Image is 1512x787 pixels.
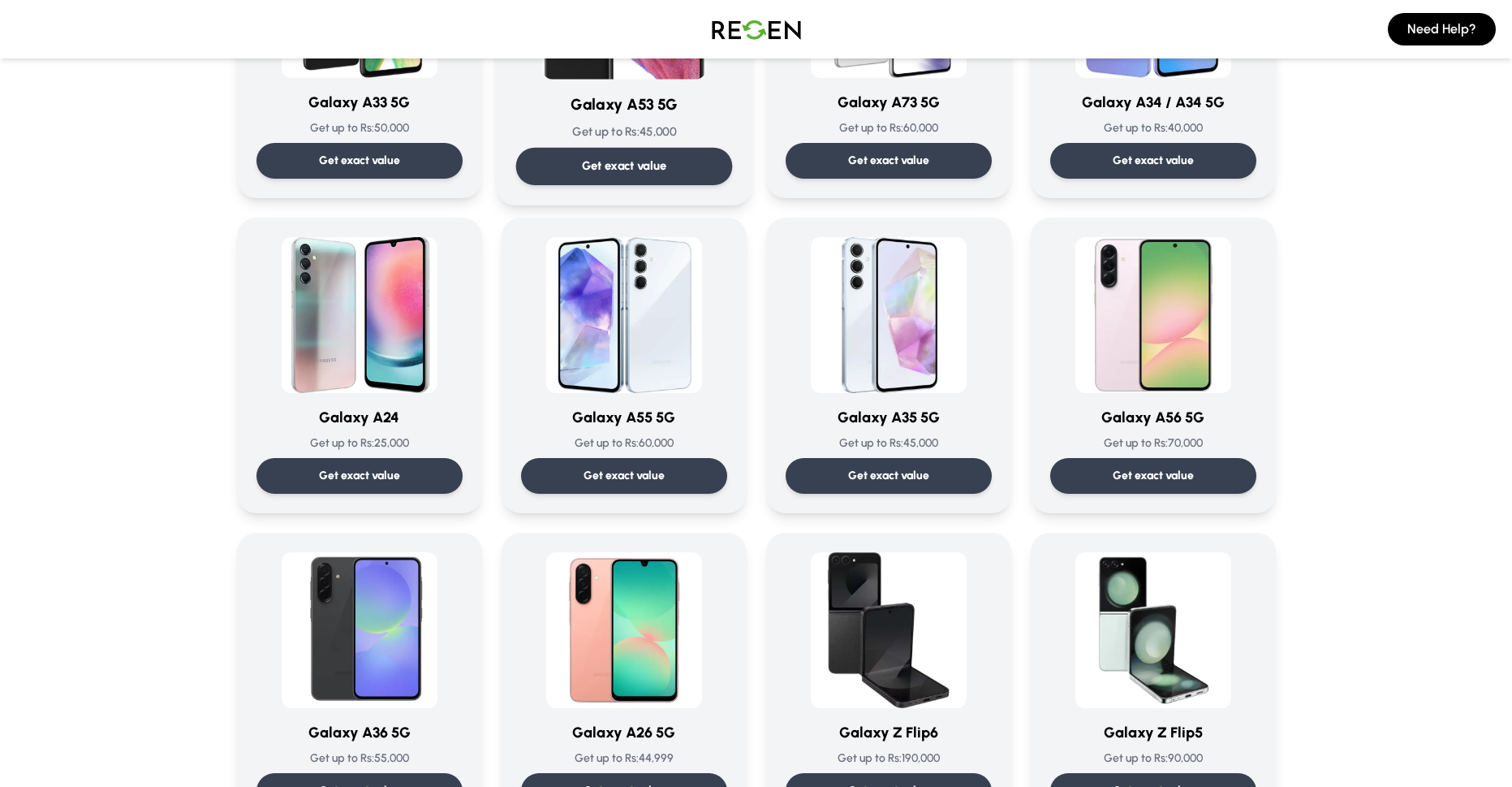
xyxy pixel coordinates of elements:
button: Need Help? [1388,13,1496,45]
h3: Galaxy A55 5G [521,406,727,429]
p: Get up to Rs: 25,000 [256,435,463,452]
h3: Galaxy A35 5G [786,406,992,429]
img: Galaxy A36 5G [282,552,437,708]
h3: Galaxy A53 5G [515,93,732,117]
p: Get up to Rs: 60,000 [786,120,992,136]
p: Get exact value [1113,153,1194,169]
img: Galaxy A55 5G [546,237,702,393]
p: Get exact value [584,468,665,484]
p: Get up to Rs: 44,999 [521,750,727,767]
img: Galaxy Z Flip6 [811,552,967,708]
p: Get exact value [848,153,929,169]
img: Logo [700,6,813,52]
p: Get up to Rs: 60,000 [521,435,727,452]
p: Get exact value [848,468,929,484]
img: Galaxy A24 [282,237,437,393]
p: Get up to Rs: 190,000 [786,750,992,767]
h3: Galaxy A56 5G [1050,406,1256,429]
p: Get exact value [319,153,400,169]
p: Get up to Rs: 50,000 [256,120,463,136]
h3: Galaxy A36 5G [256,721,463,744]
p: Get up to Rs: 90,000 [1050,750,1256,767]
p: Get up to Rs: 55,000 [256,750,463,767]
img: Galaxy Z Flip5 [1075,552,1231,708]
h3: Galaxy A73 5G [786,91,992,114]
p: Get up to Rs: 70,000 [1050,435,1256,452]
p: Get up to Rs: 40,000 [1050,120,1256,136]
img: Galaxy A26 5G [546,552,702,708]
p: Get up to Rs: 45,000 [515,123,732,141]
p: Get exact value [1113,468,1194,484]
p: Get up to Rs: 45,000 [786,435,992,452]
h3: Galaxy Z Flip6 [786,721,992,744]
p: Get exact value [581,158,666,175]
h3: Galaxy A34 / A34 5G [1050,91,1256,114]
h3: Galaxy A24 [256,406,463,429]
h3: Galaxy Z Flip5 [1050,721,1256,744]
img: Galaxy A35 5G [811,237,967,393]
h3: Galaxy A26 5G [521,721,727,744]
h3: Galaxy A33 5G [256,91,463,114]
img: Galaxy A56 5G [1075,237,1231,393]
p: Get exact value [319,468,400,484]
